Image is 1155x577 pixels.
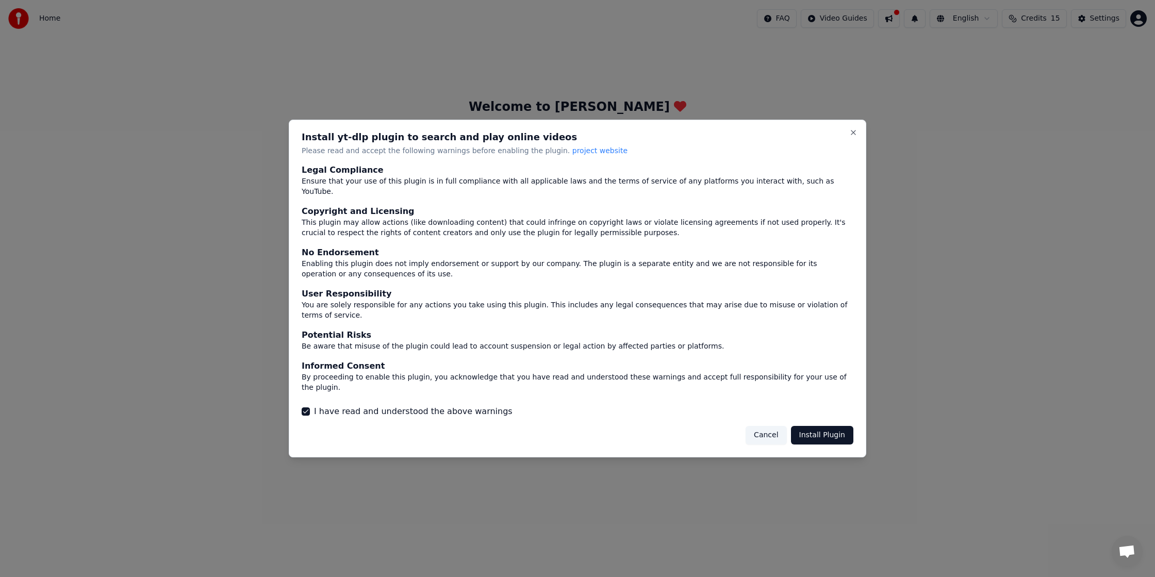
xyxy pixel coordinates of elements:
[302,372,853,393] div: By proceeding to enable this plugin, you acknowledge that you have read and understood these warn...
[302,288,853,300] div: User Responsibility
[302,259,853,280] div: Enabling this plugin does not imply endorsement or support by our company. The plugin is a separa...
[302,360,853,372] div: Informed Consent
[302,206,853,218] div: Copyright and Licensing
[302,164,853,177] div: Legal Compliance
[302,300,853,321] div: You are solely responsible for any actions you take using this plugin. This includes any legal co...
[302,133,853,142] h2: Install yt-dlp plugin to search and play online videos
[791,426,853,444] button: Install Plugin
[302,146,853,156] p: Please read and accept the following warnings before enabling the plugin.
[302,341,853,352] div: Be aware that misuse of the plugin could lead to account suspension or legal action by affected p...
[302,177,853,197] div: Ensure that your use of this plugin is in full compliance with all applicable laws and the terms ...
[302,247,853,259] div: No Endorsement
[314,405,513,418] label: I have read and understood the above warnings
[746,426,786,444] button: Cancel
[572,146,628,155] span: project website
[302,329,853,341] div: Potential Risks
[302,218,853,239] div: This plugin may allow actions (like downloading content) that could infringe on copyright laws or...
